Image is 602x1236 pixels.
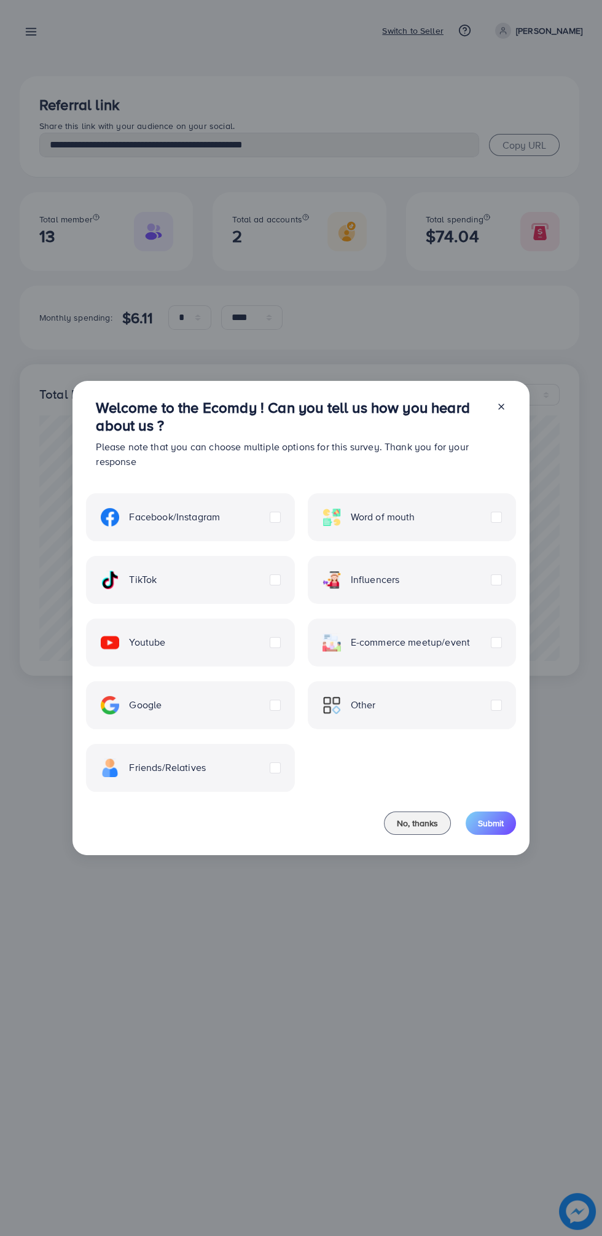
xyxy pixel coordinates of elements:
[96,399,486,434] h3: Welcome to the Ecomdy ! Can you tell us how you heard about us ?
[351,635,471,649] span: E-commerce meetup/event
[397,817,438,829] span: No, thanks
[322,633,341,652] img: ic-ecommerce.d1fa3848.svg
[129,635,165,649] span: Youtube
[466,812,516,835] button: Submit
[351,698,376,712] span: Other
[96,439,486,469] p: Please note that you can choose multiple options for this survey. Thank you for your response
[129,510,220,524] span: Facebook/Instagram
[478,817,504,829] span: Submit
[101,508,119,526] img: ic-facebook.134605ef.svg
[129,573,157,587] span: TikTok
[101,571,119,589] img: ic-tiktok.4b20a09a.svg
[129,761,206,775] span: Friends/Relatives
[101,759,119,777] img: ic-freind.8e9a9d08.svg
[322,508,341,526] img: ic-word-of-mouth.a439123d.svg
[322,696,341,714] img: ic-other.99c3e012.svg
[101,696,119,714] img: ic-google.5bdd9b68.svg
[322,571,341,589] img: ic-influencers.a620ad43.svg
[351,573,400,587] span: Influencers
[351,510,415,524] span: Word of mouth
[384,812,451,835] button: No, thanks
[101,633,119,652] img: ic-youtube.715a0ca2.svg
[129,698,162,712] span: Google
